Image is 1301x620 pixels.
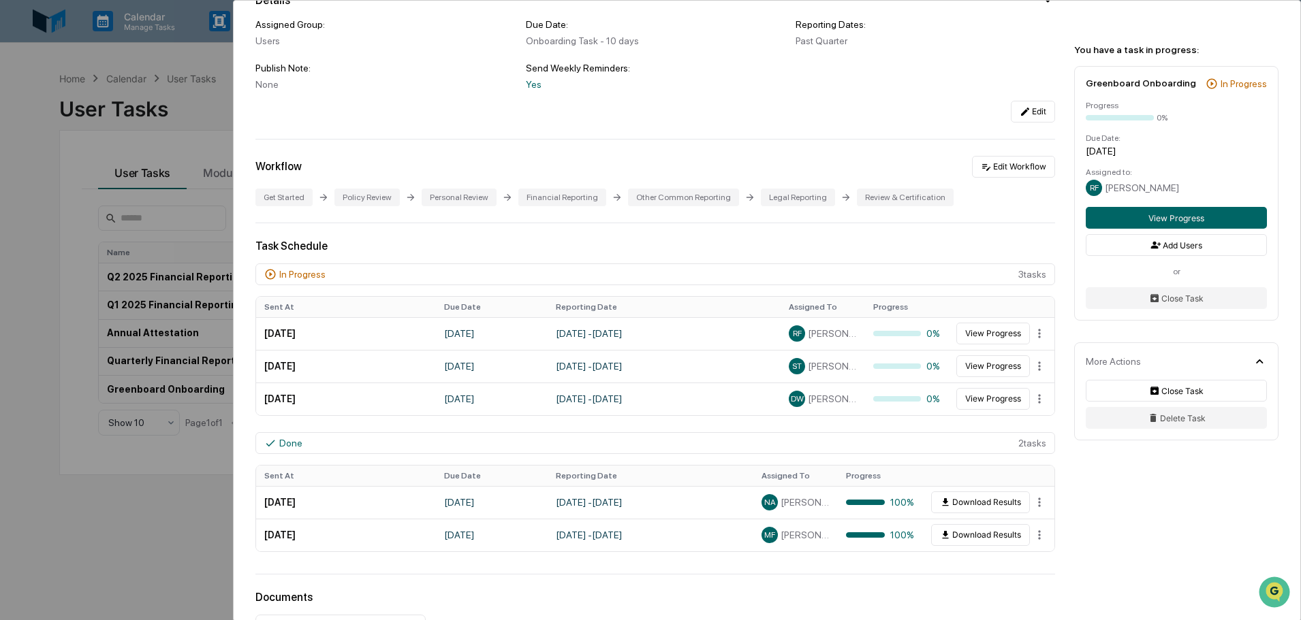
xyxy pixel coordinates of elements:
[548,350,781,382] td: [DATE] - [DATE]
[436,382,548,415] td: [DATE]
[255,240,1055,252] div: Task Schedule
[548,317,781,350] td: [DATE] - [DATE]
[256,350,436,382] td: [DATE]
[956,355,1030,377] button: View Progress
[99,173,110,184] div: 🗄️
[96,230,165,241] a: Powered byPylon
[753,466,838,486] th: Assigned To
[1221,78,1267,89] div: In Progress
[8,166,93,191] a: 🖐️Preclearance
[548,519,753,551] td: [DATE] - [DATE]
[548,297,781,317] th: Reporting Date
[1011,101,1055,123] button: Edit
[255,35,515,46] div: Users
[1086,101,1267,110] div: Progress
[46,104,223,118] div: Start new chat
[27,172,88,185] span: Preclearance
[791,394,804,404] span: DW
[232,108,248,125] button: Start new chat
[628,189,739,206] div: Other Common Reporting
[27,197,86,211] span: Data Lookup
[436,350,548,382] td: [DATE]
[93,166,174,191] a: 🗄️Attestations
[1086,146,1267,157] div: [DATE]
[256,486,436,519] td: [DATE]
[1086,356,1141,367] div: More Actions
[865,297,950,317] th: Progress
[781,529,830,540] span: [PERSON_NAME]
[256,382,436,415] td: [DATE]
[334,189,400,206] div: Policy Review
[873,328,941,339] div: 0%
[46,118,172,129] div: We're available if you need us!
[548,486,753,519] td: [DATE] - [DATE]
[14,29,248,50] p: How can we help?
[1086,267,1267,276] div: or
[256,297,436,317] th: Sent At
[256,466,436,486] th: Sent At
[793,329,802,338] span: RF
[256,317,436,350] td: [DATE]
[796,19,1055,30] div: Reporting Dates:
[255,591,1055,604] div: Documents
[112,172,169,185] span: Attestations
[518,189,606,206] div: Financial Reporting
[838,466,922,486] th: Progress
[956,323,1030,344] button: View Progress
[548,466,753,486] th: Reporting Date
[8,192,91,216] a: 🔎Data Lookup
[526,63,785,74] div: Send Weekly Reminders:
[1086,78,1196,88] div: Greenboard Onboarding
[1086,207,1267,229] button: View Progress
[931,524,1030,546] button: Download Results
[526,19,785,30] div: Due Date:
[846,497,914,508] div: 100%
[761,189,835,206] div: Legal Reporting
[255,160,302,173] div: Workflow
[255,263,1055,285] div: 3 task s
[781,497,830,508] span: [PERSON_NAME]
[279,269,326,280] div: In Progress
[1074,44,1279,55] div: You have a task in progress:
[436,519,548,551] td: [DATE]
[846,529,914,540] div: 100%
[255,63,515,74] div: Publish Note:
[931,491,1030,513] button: Download Results
[436,317,548,350] td: [DATE]
[1090,183,1099,193] span: RF
[1086,380,1267,402] button: Close Task
[422,189,497,206] div: Personal Review
[436,486,548,519] td: [DATE]
[764,497,776,507] span: NA
[255,189,313,206] div: Get Started
[526,35,785,46] div: Onboarding Task - 10 days
[1257,575,1294,612] iframe: Open customer support
[764,530,775,540] span: MF
[808,361,857,372] span: [PERSON_NAME]
[873,393,941,404] div: 0%
[256,519,436,551] td: [DATE]
[255,19,515,30] div: Assigned Group:
[14,104,38,129] img: 1746055101610-c473b297-6a78-478c-a979-82029cc54cd1
[14,199,25,210] div: 🔎
[1086,234,1267,256] button: Add Users
[436,466,548,486] th: Due Date
[255,432,1055,454] div: 2 task s
[436,297,548,317] th: Due Date
[792,361,802,371] span: ST
[14,173,25,184] div: 🖐️
[796,35,1055,46] div: Past Quarter
[972,156,1055,178] button: Edit Workflow
[255,79,515,90] div: None
[1086,167,1267,177] div: Assigned to:
[1086,287,1267,309] button: Close Task
[956,388,1030,410] button: View Progress
[136,231,165,241] span: Pylon
[548,382,781,415] td: [DATE] - [DATE]
[1086,133,1267,143] div: Due Date:
[857,189,954,206] div: Review & Certification
[279,438,302,448] div: Done
[1157,113,1167,123] div: 0%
